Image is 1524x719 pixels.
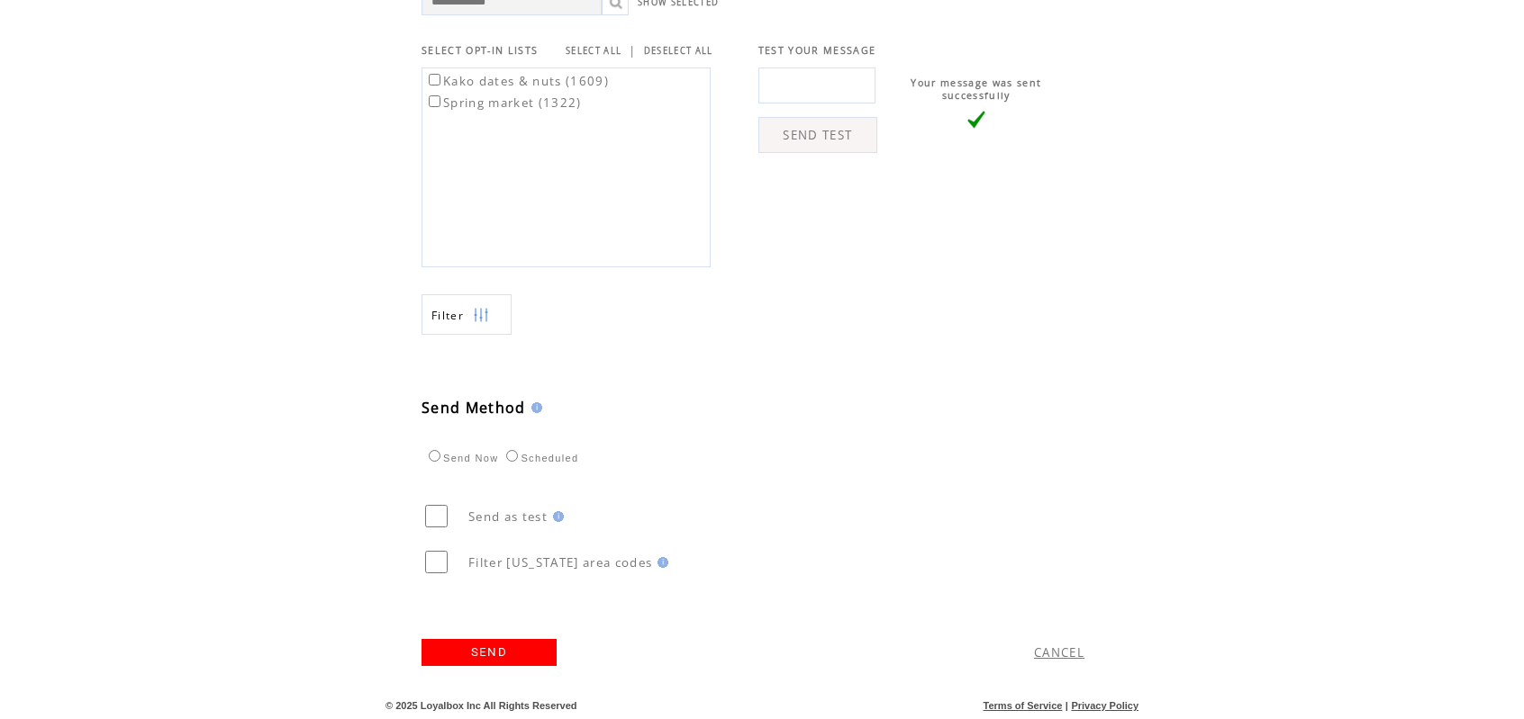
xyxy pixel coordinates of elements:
input: Send Now [429,450,440,462]
span: Send Method [422,398,526,418]
span: Show filters [431,308,464,323]
span: © 2025 Loyalbox Inc All Rights Reserved [386,700,577,711]
span: Your message was sent successfully [911,76,1041,102]
a: SELECT ALL [566,45,621,57]
img: vLarge.png [967,111,985,129]
label: Send Now [424,453,498,463]
span: SELECT OPT-IN LISTS [422,44,538,57]
a: CANCEL [1034,644,1084,661]
label: Spring market (1322) [425,94,582,111]
a: SEND TEST [758,117,877,153]
span: | [1066,700,1068,711]
span: Filter [US_STATE] area codes [468,554,652,571]
label: Kako dates & nuts (1609) [425,73,609,89]
span: | [629,42,636,58]
input: Scheduled [506,450,518,462]
img: filters.png [473,295,489,336]
img: help.gif [652,557,668,568]
input: Kako dates & nuts (1609) [429,74,440,85]
a: SEND [422,639,557,666]
a: Filter [422,294,512,335]
a: Privacy Policy [1071,700,1138,711]
label: Scheduled [502,453,578,463]
span: TEST YOUR MESSAGE [758,44,876,57]
a: Terms of Service [984,700,1063,711]
img: help.gif [548,511,564,522]
a: DESELECT ALL [644,45,713,57]
img: help.gif [526,402,542,413]
input: Spring market (1322) [429,95,440,107]
span: Send as test [468,508,548,525]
